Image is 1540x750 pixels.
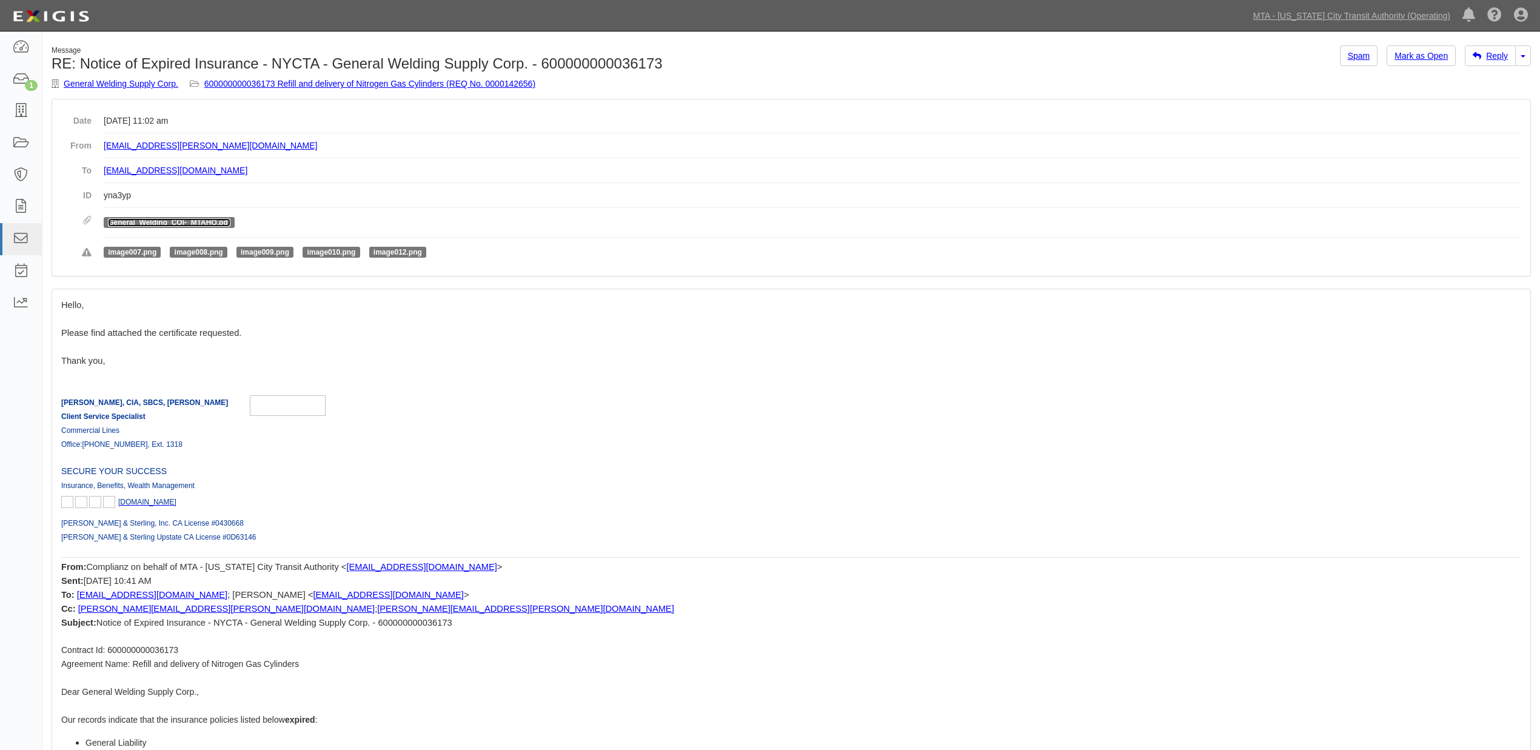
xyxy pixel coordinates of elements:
[77,590,227,600] a: [EMAIL_ADDRESS][DOMAIN_NAME]
[104,141,317,150] a: [EMAIL_ADDRESS][PERSON_NAME][DOMAIN_NAME]
[104,166,247,175] a: [EMAIL_ADDRESS][DOMAIN_NAME]
[236,247,293,258] span: image009.png
[61,576,84,586] b: Sent:
[82,249,92,257] i: Rejected attachments. These file types are not supported.
[250,395,326,416] img: Marshall+Sterling
[369,247,426,258] span: image012.png
[9,5,93,27] img: logo-5460c22ac91f19d4615b14bd174203de0afe785f0fc80cf4dbbc73dc1793850b.png
[1247,4,1456,28] a: MTA - [US_STATE] City Transit Authority (Operating)
[108,218,230,227] a: General_Welding_COI-_MTAHQ.pdf
[104,109,1521,133] dd: [DATE] 11:02 am
[61,328,241,338] span: Please find attached the certificate requested.
[61,481,195,490] span: Insurance, Benefits, Wealth Management
[61,590,75,600] b: To:
[61,300,84,310] span: Hello,
[61,562,674,627] span: Complianz on behalf of MTA - [US_STATE] City Transit Authority < > [DATE] 10:41 AM ; [PERSON_NAME...
[61,356,105,366] span: Thank you,
[61,412,146,421] span: Client Service Specialist
[61,466,167,476] span: SECURE YOUR SUCCESS
[52,56,782,72] h1: RE: Notice of Expired Insurance - NYCTA - General Welding Supply Corp. - 600000000036173
[61,494,73,504] a: Facebook
[377,604,674,614] a: [PERSON_NAME][EMAIL_ADDRESS][PERSON_NAME][DOMAIN_NAME]
[61,398,228,407] span: [PERSON_NAME], CIA, SBCS, [PERSON_NAME]
[104,247,161,258] span: image007.png
[61,109,92,127] dt: Date
[61,426,119,435] span: Commercial Lines
[313,590,464,600] a: [EMAIL_ADDRESS][DOMAIN_NAME]
[118,498,176,506] a: [DOMAIN_NAME]
[78,604,375,614] a: [PERSON_NAME][EMAIL_ADDRESS][PERSON_NAME][DOMAIN_NAME]
[25,80,38,91] div: 1
[61,645,318,724] span: Contract Id: 600000000036173 Agreement Name: Refill and delivery of Nitrogen Gas Cylinders Dear G...
[303,247,360,258] span: image010.png
[89,494,101,504] a: YouTube
[61,562,87,572] span: From:
[52,45,782,56] div: Message
[250,398,326,408] a: Marshall+Sterling
[61,496,73,508] img: Facebook
[170,247,227,258] span: image008.png
[1387,45,1456,66] a: Mark as Open
[61,604,76,614] b: Cc:
[61,133,92,152] dt: From
[83,216,92,225] i: Attachments
[75,496,87,508] img: LinkedIn
[204,79,535,89] a: 600000000036173 Refill and delivery of Nitrogen Gas Cylinders (REQ No. 0000142656)
[1487,8,1502,23] i: Help Center - Complianz
[61,158,92,176] dt: To
[64,79,178,89] a: General Welding Supply Corp.
[1465,45,1516,66] a: Reply
[104,183,1521,208] dd: yna3yp
[1340,45,1378,66] a: Spam
[61,519,256,541] span: [PERSON_NAME] & Sterling, Inc. CA License #0430668 [PERSON_NAME] & Sterling Upstate CA License #0...
[61,618,96,628] b: Subject:
[61,440,182,449] span: Office:
[61,183,92,201] dt: ID
[82,440,182,449] span: [PHONE_NUMBER], Ext. 1318
[285,715,315,725] b: expired
[75,494,87,504] a: LinkedIn
[346,562,497,572] a: [EMAIL_ADDRESS][DOMAIN_NAME]
[89,496,101,508] img: YouTube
